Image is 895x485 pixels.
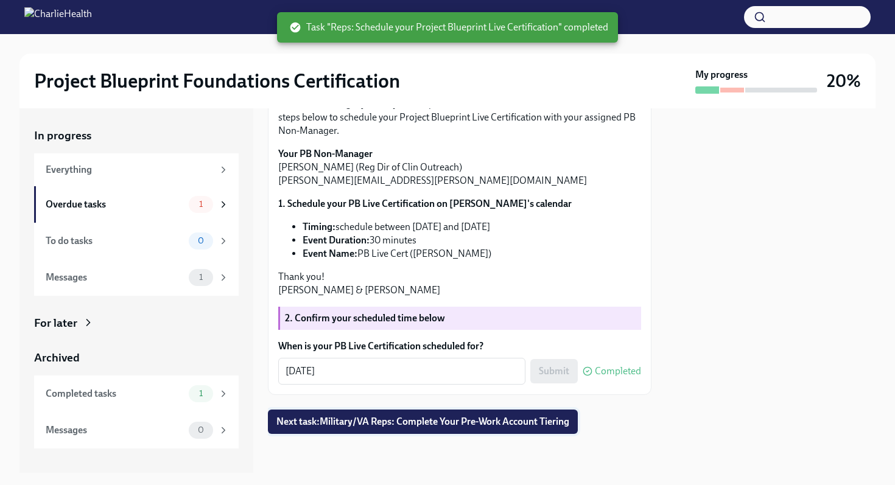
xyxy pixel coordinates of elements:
span: 1 [192,389,210,398]
strong: Event Duration: [303,234,370,246]
a: Messages1 [34,259,239,296]
strong: 1. Schedule your PB Live Certification on [PERSON_NAME]'s calendar [278,198,572,209]
span: 1 [192,200,210,209]
div: Overdue tasks [46,198,184,211]
p: We're excited to get you Project Blueprint "certified" in the next few weeks! Follow the steps be... [278,97,641,138]
a: Messages0 [34,412,239,448]
a: Archived [34,350,239,366]
div: Messages [46,424,184,437]
textarea: [DATE] [286,364,518,379]
li: PB Live Cert ([PERSON_NAME]) [303,247,641,260]
h2: Project Blueprint Foundations Certification [34,69,400,93]
label: When is your PB Live Certification scheduled for? [278,340,641,353]
span: Completed [595,366,641,376]
strong: Event Name: [303,248,357,259]
strong: Your PB Non-Manager [278,148,373,159]
div: Completed tasks [46,387,184,400]
a: To do tasks0 [34,223,239,259]
p: Thank you! [PERSON_NAME] & [PERSON_NAME] [278,270,641,297]
div: Everything [46,163,213,176]
span: 0 [191,425,211,434]
a: For later [34,315,239,331]
strong: My progress [695,68,748,82]
li: 30 minutes [303,234,641,247]
a: In progress [34,128,239,144]
a: Completed tasks1 [34,375,239,412]
div: To do tasks [46,234,184,248]
strong: 2. Confirm your scheduled time below [285,312,445,324]
div: For later [34,315,77,331]
img: CharlieHealth [24,7,92,27]
span: Task "Reps: Schedule your Project Blueprint Live Certification" completed [289,21,608,34]
strong: Timing: [303,221,335,232]
li: schedule between [DATE] and [DATE] [303,220,641,234]
span: 1 [192,273,210,282]
div: Messages [46,271,184,284]
span: Next task : Military/VA Reps: Complete Your Pre-Work Account Tiering [276,416,569,428]
span: 0 [191,236,211,245]
a: Overdue tasks1 [34,186,239,223]
button: Next task:Military/VA Reps: Complete Your Pre-Work Account Tiering [268,410,578,434]
p: [PERSON_NAME] (Reg Dir of Clin Outreach) [PERSON_NAME][EMAIL_ADDRESS][PERSON_NAME][DOMAIN_NAME] [278,147,641,187]
h3: 20% [827,70,861,92]
a: Everything [34,153,239,186]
